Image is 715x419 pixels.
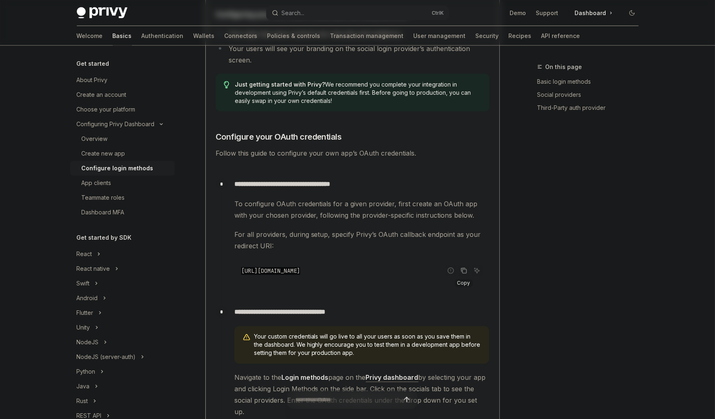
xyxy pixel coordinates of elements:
[82,163,154,173] div: Configure login methods
[77,119,155,129] div: Configuring Privy Dashboard
[267,26,321,46] a: Policies & controls
[216,43,490,66] li: Your users will see your branding on the social login provider’s authentication screen.
[77,26,103,46] a: Welcome
[282,8,305,18] div: Search...
[77,352,136,362] div: NodeJS (server-auth)
[77,367,96,377] div: Python
[77,7,127,19] img: dark logo
[568,7,619,20] a: Dashboard
[241,267,300,275] span: [URL][DOMAIN_NAME]
[70,247,175,261] button: Toggle React section
[234,198,489,221] span: To configure OAuth credentials for a given provider, first create an OAuth app with your chosen p...
[537,101,645,114] a: Third-Party auth provider
[70,335,175,350] button: Toggle NodeJS section
[70,73,175,87] a: About Privy
[536,9,559,17] a: Support
[235,80,481,105] span: We recommend you complete your integration in development using Privy’s default credentials first...
[216,147,490,159] span: Follow this guide to configure your own app’s OAuth credentials.
[70,305,175,320] button: Toggle Flutter section
[366,374,419,382] a: Privy dashboard
[82,193,125,203] div: Teammate roles
[509,26,532,46] a: Recipes
[70,320,175,335] button: Toggle Unity section
[82,207,125,217] div: Dashboard MFA
[113,26,132,46] a: Basics
[77,323,90,332] div: Unity
[70,205,175,220] a: Dashboard MFA
[243,334,251,342] svg: Warning
[82,134,108,144] div: Overview
[414,26,466,46] a: User management
[626,7,639,20] button: Toggle dark mode
[330,26,404,46] a: Transaction management
[70,102,175,117] a: Choose your platform
[401,394,412,406] button: Send message
[194,26,215,46] a: Wallets
[234,229,489,252] span: For all providers, during setup, specify Privy’s OAuth callback endpoint as your redirect URI:
[432,10,444,16] span: Ctrl K
[77,90,127,100] div: Create an account
[77,279,90,288] div: Swift
[537,88,645,101] a: Social providers
[77,381,90,391] div: Java
[77,308,94,318] div: Flutter
[575,9,606,17] span: Dashboard
[77,233,132,243] h5: Get started by SDK
[70,350,175,364] button: Toggle NodeJS (server-auth) section
[82,178,111,188] div: App clients
[296,391,401,409] input: Ask a question...
[224,81,229,89] svg: Tip
[235,81,325,88] strong: Just getting started with Privy?
[546,62,582,72] span: On this page
[70,394,175,408] button: Toggle Rust section
[77,293,98,303] div: Android
[70,176,175,190] a: App clients
[70,364,175,379] button: Toggle Python section
[77,249,92,259] div: React
[77,264,110,274] div: React native
[77,105,136,114] div: Choose your platform
[70,161,175,176] a: Configure login methods
[216,131,342,143] span: Configure your OAuth credentials
[537,75,645,88] a: Basic login methods
[225,26,258,46] a: Connectors
[254,333,481,357] span: Your custom credentials will go live to all your users as soon as you save them in the dashboard....
[70,146,175,161] a: Create new app
[70,190,175,205] a: Teammate roles
[476,26,499,46] a: Security
[82,149,125,158] div: Create new app
[77,75,108,85] div: About Privy
[510,9,526,17] a: Demo
[70,131,175,146] a: Overview
[70,291,175,305] button: Toggle Android section
[77,337,99,347] div: NodeJS
[459,265,469,276] button: Copy the contents from the code block
[445,265,456,276] button: Report incorrect code
[541,26,580,46] a: API reference
[70,87,175,102] a: Create an account
[455,279,473,288] div: Copy
[281,374,329,382] strong: Login methods
[70,117,175,131] button: Toggle Configuring Privy Dashboard section
[266,6,449,20] button: Open search
[142,26,184,46] a: Authentication
[70,276,175,291] button: Toggle Swift section
[77,59,109,69] h5: Get started
[70,261,175,276] button: Toggle React native section
[234,372,489,418] span: Navigate to the page on the by selecting your app and clicking Login Methods on the side bar. Cli...
[77,396,88,406] div: Rust
[472,265,482,276] button: Ask AI
[70,379,175,394] button: Toggle Java section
